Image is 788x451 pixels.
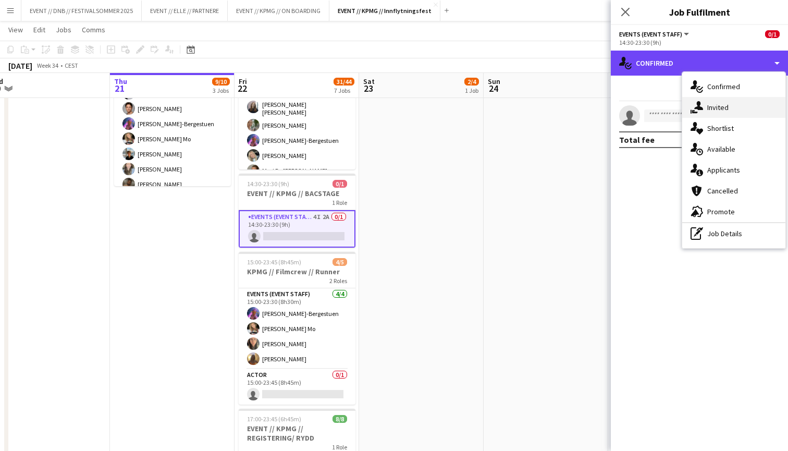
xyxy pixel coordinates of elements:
[239,267,355,276] h3: KPMG // Filmcrew // Runner
[488,77,500,86] span: Sun
[239,174,355,248] app-job-card: 14:30-23:30 (9h)0/1EVENT // KPMG // BACSTAGE1 RoleEvents (Event Staff)4I2A0/114:30-23:30 (9h)
[619,30,682,38] span: Events (Event Staff)
[114,32,231,186] app-job-card: 14:00-22:00 (8h)7/8EVENT // KPMG // Event rigg1 RoleEvents (Event Staff)4I4A7/814:00-22:00 (8h)[P...
[329,277,347,285] span: 2 Roles
[334,87,354,94] div: 7 Jobs
[114,77,127,86] span: Thu
[619,135,655,145] div: Total fee
[82,25,105,34] span: Comms
[247,415,301,423] span: 17:00-23:45 (6h45m)
[619,30,691,38] button: Events (Event Staff)
[334,78,354,86] span: 31/44
[333,180,347,188] span: 0/1
[212,78,230,86] span: 9/10
[682,180,785,201] div: Cancelled
[682,160,785,180] div: Applicants
[65,62,78,69] div: CEST
[34,62,60,69] span: Week 34
[237,82,247,94] span: 22
[239,77,247,86] span: Fri
[682,139,785,160] div: Available
[56,25,71,34] span: Jobs
[33,25,45,34] span: Edit
[239,424,355,443] h3: EVENT // KPMG // REGISTERING/ RYDD
[486,82,500,94] span: 24
[8,25,23,34] span: View
[78,23,109,36] a: Comms
[611,5,788,19] h3: Job Fulfilment
[363,77,375,86] span: Sat
[142,1,228,21] button: EVENT // ELLE // PARTNERE
[619,39,780,46] div: 14:30-23:30 (9h)
[333,415,347,423] span: 8/8
[611,51,788,76] div: Confirmed
[114,68,231,210] app-card-role: Events (Event Staff)4I4A7/814:00-22:00 (8h)[PERSON_NAME] Eeg[PERSON_NAME][PERSON_NAME]-Bergestuen...
[247,258,301,266] span: 15:00-23:45 (8h45m)
[239,189,355,198] h3: EVENT // KPMG // BACSTAGE
[213,87,229,94] div: 3 Jobs
[332,443,347,451] span: 1 Role
[465,87,478,94] div: 1 Job
[682,118,785,139] div: Shortlist
[228,1,329,21] button: EVENT // KPMG // ON BOARDING
[682,223,785,244] div: Job Details
[239,52,355,226] app-card-role: Events (Event Staff)3I6A7/1012:00-15:00 (3h)[PERSON_NAME] Mo[PERSON_NAME][PERSON_NAME] [PERSON_NA...
[29,23,50,36] a: Edit
[362,82,375,94] span: 23
[333,258,347,266] span: 4/5
[332,199,347,206] span: 1 Role
[4,23,27,36] a: View
[239,210,355,248] app-card-role: Events (Event Staff)4I2A0/114:30-23:30 (9h)
[682,201,785,222] div: Promote
[239,369,355,405] app-card-role: Actor0/115:00-23:45 (8h45m)
[239,252,355,405] app-job-card: 15:00-23:45 (8h45m)4/5KPMG // Filmcrew // Runner2 RolesEvents (Event Staff)4/415:00-23:30 (8h30m)...
[329,1,440,21] button: EVENT // KPMG // Innflytningsfest
[247,180,289,188] span: 14:30-23:30 (9h)
[464,78,479,86] span: 2/4
[682,76,785,97] div: Confirmed
[765,30,780,38] span: 0/1
[8,60,32,71] div: [DATE]
[21,1,142,21] button: EVENT // DNB // FESTIVALSOMMER 2025
[52,23,76,36] a: Jobs
[682,97,785,118] div: Invited
[239,288,355,369] app-card-role: Events (Event Staff)4/415:00-23:30 (8h30m)[PERSON_NAME]-Bergestuen[PERSON_NAME] Mo[PERSON_NAME][P...
[113,82,127,94] span: 21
